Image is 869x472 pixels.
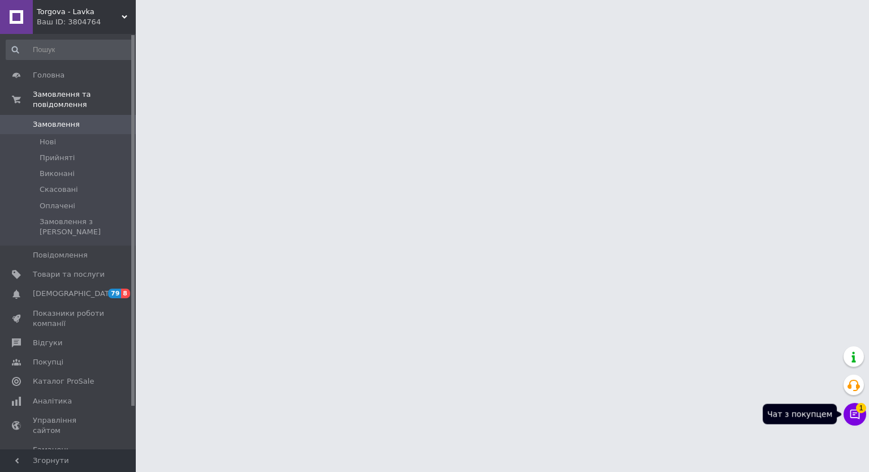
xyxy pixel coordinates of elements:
[33,70,64,80] span: Головна
[33,396,72,406] span: Аналітика
[6,40,134,60] input: Пошук
[33,289,117,299] span: [DEMOGRAPHIC_DATA]
[40,201,75,211] span: Оплачені
[40,137,56,147] span: Нові
[33,308,105,329] span: Показники роботи компанії
[40,184,78,195] span: Скасовані
[37,7,122,17] span: Torgova - Lavka
[40,153,75,163] span: Прийняті
[121,289,130,298] span: 8
[108,289,121,298] span: 79
[33,357,63,367] span: Покупці
[844,403,866,426] button: Чат з покупцем1
[856,403,866,413] span: 1
[33,376,94,387] span: Каталог ProSale
[40,217,132,237] span: Замовлення з [PERSON_NAME]
[763,404,837,424] div: Чат з покупцем
[37,17,136,27] div: Ваш ID: 3804764
[33,119,80,130] span: Замовлення
[33,338,62,348] span: Відгуки
[33,415,105,436] span: Управління сайтом
[33,269,105,280] span: Товари та послуги
[33,89,136,110] span: Замовлення та повідомлення
[33,445,105,465] span: Гаманець компанії
[33,250,88,260] span: Повідомлення
[40,169,75,179] span: Виконані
